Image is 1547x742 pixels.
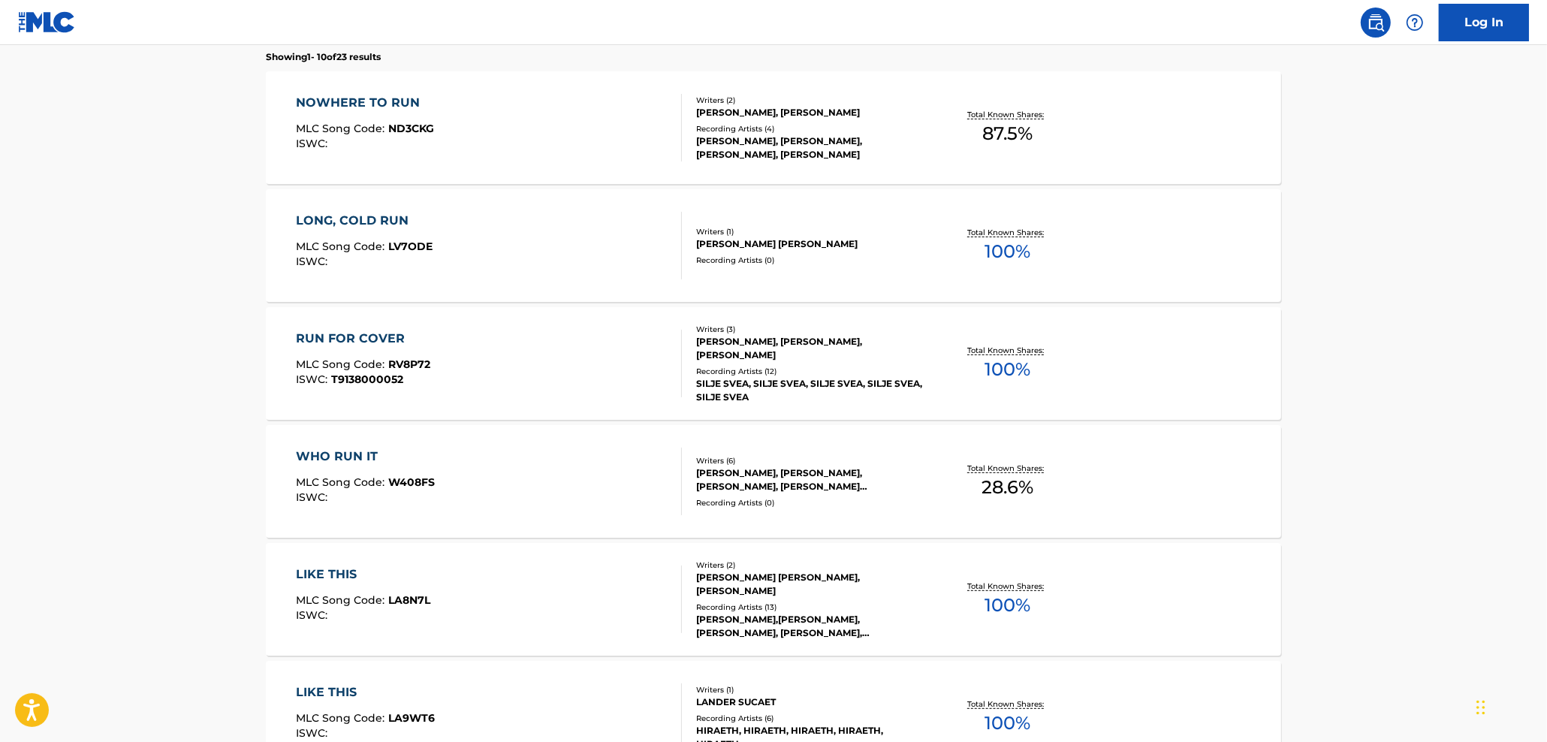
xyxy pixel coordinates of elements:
div: [PERSON_NAME],[PERSON_NAME], [PERSON_NAME], [PERSON_NAME], [PERSON_NAME],[PERSON_NAME], [PERSON_N... [696,613,923,640]
div: Writers ( 1 ) [696,684,923,695]
span: 28.6 % [982,474,1033,501]
div: [PERSON_NAME], [PERSON_NAME], [PERSON_NAME], [PERSON_NAME] [696,134,923,161]
div: LONG, COLD RUN [297,212,433,230]
div: NOWHERE TO RUN [297,94,435,112]
span: MLC Song Code : [297,475,389,489]
a: Public Search [1361,8,1391,38]
span: ISWC : [297,373,332,386]
div: WHO RUN IT [297,448,436,466]
div: [PERSON_NAME], [PERSON_NAME], [PERSON_NAME], [PERSON_NAME] [PERSON_NAME], [PERSON_NAME] [PERSON_N... [696,466,923,493]
div: [PERSON_NAME] [PERSON_NAME], [PERSON_NAME] [696,571,923,598]
span: MLC Song Code : [297,240,389,253]
p: Total Known Shares: [967,345,1048,356]
div: [PERSON_NAME], [PERSON_NAME], [PERSON_NAME] [696,335,923,362]
img: MLC Logo [18,11,76,33]
span: ISWC : [297,726,332,740]
div: SILJE SVEA, SILJE SVEA, SILJE SVEA, SILJE SVEA, SILJE SVEA [696,377,923,404]
a: LIKE THISMLC Song Code:LA8N7LISWC:Writers (2)[PERSON_NAME] [PERSON_NAME], [PERSON_NAME]Recording ... [266,543,1281,656]
a: Log In [1439,4,1529,41]
span: MLC Song Code : [297,711,389,725]
img: search [1367,14,1385,32]
p: Total Known Shares: [967,581,1048,592]
p: Total Known Shares: [967,109,1048,120]
p: Total Known Shares: [967,463,1048,474]
div: Writers ( 1 ) [696,226,923,237]
span: 100 % [985,710,1030,737]
div: Writers ( 6 ) [696,455,923,466]
p: Total Known Shares: [967,698,1048,710]
div: Recording Artists ( 0 ) [696,255,923,266]
div: Recording Artists ( 12 ) [696,366,923,377]
span: 87.5 % [982,120,1033,147]
div: Writers ( 2 ) [696,560,923,571]
span: RV8P72 [389,357,431,371]
div: Drag [1476,685,1485,730]
div: [PERSON_NAME] [PERSON_NAME] [696,237,923,251]
span: LA8N7L [389,593,431,607]
span: 100 % [985,592,1030,619]
a: NOWHERE TO RUNMLC Song Code:ND3CKGISWC:Writers (2)[PERSON_NAME], [PERSON_NAME]Recording Artists (... [266,71,1281,184]
div: LIKE THIS [297,683,436,701]
div: Recording Artists ( 0 ) [696,497,923,508]
div: Writers ( 3 ) [696,324,923,335]
span: LA9WT6 [389,711,436,725]
span: MLC Song Code : [297,593,389,607]
span: W408FS [389,475,436,489]
span: ISWC : [297,490,332,504]
div: RUN FOR COVER [297,330,431,348]
span: T9138000052 [332,373,404,386]
div: LANDER SUCAET [696,695,923,709]
iframe: Chat Widget [1472,670,1547,742]
div: LIKE THIS [297,566,431,584]
span: ND3CKG [389,122,435,135]
span: ISWC : [297,137,332,150]
span: 100 % [985,356,1030,383]
div: Recording Artists ( 4 ) [696,123,923,134]
p: Showing 1 - 10 of 23 results [266,50,381,64]
div: [PERSON_NAME], [PERSON_NAME] [696,106,923,119]
span: 100 % [985,238,1030,265]
div: Writers ( 2 ) [696,95,923,106]
div: Help [1400,8,1430,38]
p: Total Known Shares: [967,227,1048,238]
a: LONG, COLD RUNMLC Song Code:LV7ODEISWC:Writers (1)[PERSON_NAME] [PERSON_NAME]Recording Artists (0... [266,189,1281,302]
div: Recording Artists ( 6 ) [696,713,923,724]
span: ISWC : [297,255,332,268]
a: WHO RUN ITMLC Song Code:W408FSISWC:Writers (6)[PERSON_NAME], [PERSON_NAME], [PERSON_NAME], [PERSO... [266,425,1281,538]
a: RUN FOR COVERMLC Song Code:RV8P72ISWC:T9138000052Writers (3)[PERSON_NAME], [PERSON_NAME], [PERSON... [266,307,1281,420]
span: MLC Song Code : [297,357,389,371]
span: ISWC : [297,608,332,622]
img: help [1406,14,1424,32]
span: MLC Song Code : [297,122,389,135]
div: Recording Artists ( 13 ) [696,602,923,613]
span: LV7ODE [389,240,433,253]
